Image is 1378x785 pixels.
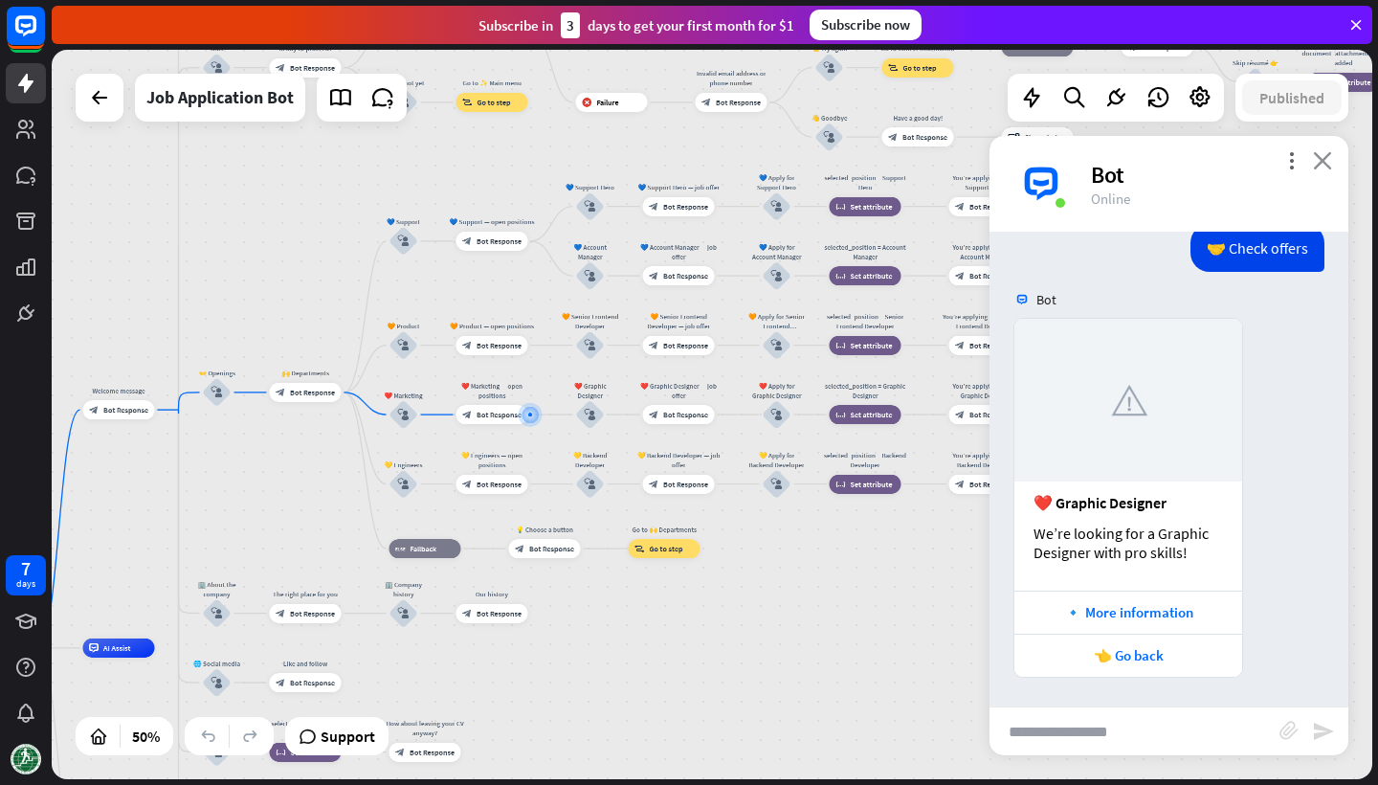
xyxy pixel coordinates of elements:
span: Bot Response [969,202,1014,212]
span: Set attribute [851,480,893,489]
div: 💙 Account Manager — job offer [635,242,722,261]
div: ❤️ Apply for Graphic Designer [748,381,806,400]
i: block_goto [634,544,645,553]
i: block_user_input [824,131,835,143]
div: 💙 Account Manager [562,242,619,261]
i: block_bot_response [395,748,405,757]
span: AI Assist [103,643,131,653]
span: Bot Response [410,748,455,757]
span: Bot Response [290,609,335,618]
div: 🧡 Senior Frontend Developer — job offer [635,312,722,331]
div: Like and follow [262,659,348,668]
span: Support [321,721,375,751]
i: block_bot_response [701,98,711,107]
div: 3 [561,12,580,38]
span: Bot Response [663,271,708,280]
span: Bot Response [716,98,761,107]
div: Go to 🙌 Departments [621,525,707,534]
div: 💛 Engineers [375,460,433,470]
i: block_user_input [211,747,223,758]
div: 🏢 About the company [189,580,246,599]
div: ❤️ Graphic Designer [1033,493,1223,512]
i: block_user_input [771,409,783,420]
div: Job Application Bot [146,74,294,122]
div: Go to ✨ Main menu [449,78,535,88]
div: 🧡 Apply for Senior Frontend Developer [748,312,806,331]
i: block_bot_response [888,132,898,142]
div: 🤝 Check offers [1190,224,1324,272]
div: 🧡 Product — open positions [449,322,535,331]
div: The right place for you [262,590,348,599]
i: block_set_attribute [276,748,286,757]
i: block_failure [582,98,592,107]
div: 👈 Go back [1024,646,1233,664]
div: Online [1091,190,1325,208]
span: Bot Response [290,388,335,397]
a: 7 days [6,555,46,595]
i: close [1313,151,1332,169]
button: Published [1242,80,1342,115]
i: more_vert [1282,151,1300,169]
i: block_goto [462,98,473,107]
span: Bot Response [969,341,1014,350]
span: Go to step [478,98,511,107]
i: block_user_input [211,608,223,619]
span: Bot Response [663,341,708,350]
img: f599820105ac0f7000bd.png [1095,367,1162,434]
i: block_bot_response [462,410,472,419]
i: block_set_attribute [835,341,846,350]
i: block_bot_response [955,202,965,212]
div: Go to Collect information [875,44,961,54]
span: Bot Response [477,609,522,618]
span: Bot Response [290,63,335,73]
span: Failure [597,98,619,107]
span: Fallback [411,544,437,553]
i: block_user_input [824,62,835,74]
div: selected_position = Graphic Designer [822,381,908,400]
div: 💙 Apply for Support Hero [748,173,806,192]
div: 💙 Support — open positions [449,217,535,227]
div: ❤️ Graphic Designer [562,381,619,400]
span: Go to step [903,63,937,73]
i: block_set_attribute [835,202,846,212]
i: block_user_input [771,340,783,351]
span: Bot Response [529,544,574,553]
div: 💌 Position not available? [189,719,246,738]
i: block_user_input [398,409,410,420]
div: 💛 Engineers — open positions [449,451,535,470]
div: Invalid email address or phone number [688,69,774,88]
i: block_bot_response [955,341,965,350]
i: block_user_input [211,677,223,688]
i: block_bot_response [462,609,472,618]
span: Bot Response [477,236,522,246]
i: block_bot_response [276,678,285,687]
div: 💡 Choose a button [501,525,588,534]
div: selected_position = Support Hero [822,173,908,192]
i: block_set_attribute [835,480,846,489]
div: Subscribe now [810,10,922,40]
div: Ready to proceed? [262,44,348,54]
div: 🧡 Product [375,322,433,331]
i: send [1312,720,1335,743]
div: 👐 Openings [189,369,246,378]
i: block_user_input [211,62,223,74]
div: 7 [21,560,31,577]
i: block_bot_response [649,410,658,419]
div: 👈 Try again [801,44,858,54]
i: block_set_attribute [835,410,846,419]
i: block_bot_response [649,202,658,212]
span: Bot Response [290,678,335,687]
i: block_user_input [585,201,596,213]
i: block_user_input [398,235,410,247]
div: 🙌 Departments [262,369,348,378]
span: Bot Response [663,410,708,419]
i: block_user_input [585,340,596,351]
span: Bot Response [902,132,947,142]
div: ❤️ Graphic Designer — job offer [635,381,722,400]
div: 💙 Support Hero [562,183,619,192]
span: Bot Response [477,341,522,350]
i: block_bot_response [276,63,285,73]
div: selected_position = Backend Developer [822,451,908,470]
div: Have a good day! [875,113,961,123]
i: block_bot_response [649,341,658,350]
